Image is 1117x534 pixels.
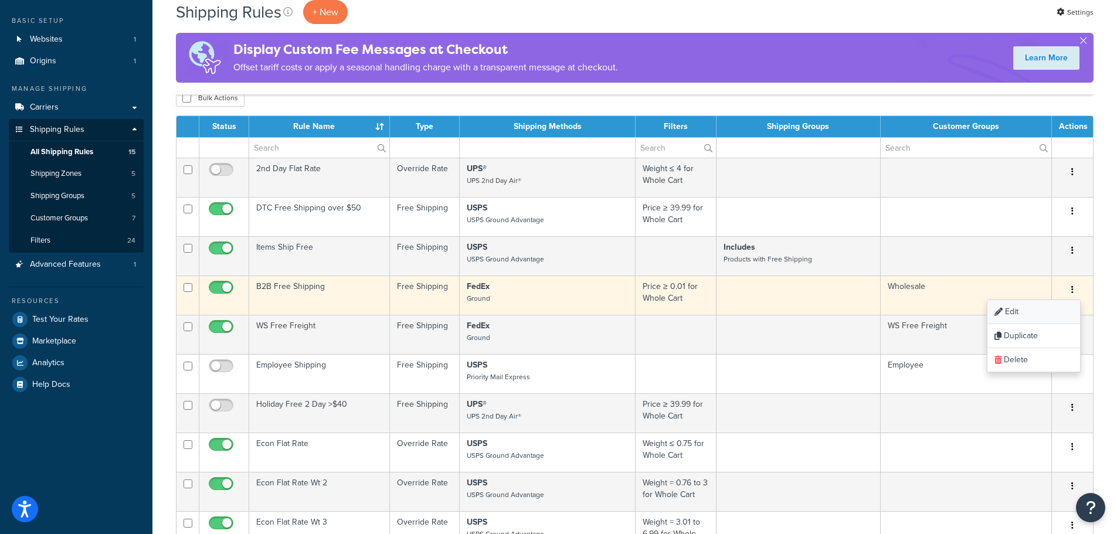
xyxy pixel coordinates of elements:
a: Marketplace [9,331,144,352]
small: USPS Ground Advantage [467,215,544,225]
td: Weight = 0.76 to 3 for Whole Cart [636,472,717,511]
th: Actions [1052,116,1093,137]
span: Websites [30,35,63,45]
span: 15 [128,147,135,157]
small: USPS Ground Advantage [467,450,544,461]
li: Carriers [9,97,144,118]
td: Employee Shipping [249,354,390,393]
a: Learn More [1013,46,1079,70]
td: Price ≥ 0.01 for Whole Cart [636,275,717,315]
small: USPS Ground Advantage [467,254,544,264]
a: Settings [1057,4,1094,21]
td: Price ≥ 39.99 for Whole Cart [636,197,717,236]
td: WS Free Freight [881,315,1052,354]
span: Origins [30,56,56,66]
td: Free Shipping [390,275,460,315]
span: 24 [127,236,135,246]
strong: USPS [467,516,487,528]
button: Open Resource Center [1076,493,1105,522]
a: Delete [987,348,1080,372]
td: Employee [881,354,1052,393]
a: All Shipping Rules 15 [9,141,144,163]
a: Origins 1 [9,50,144,72]
td: Items Ship Free [249,236,390,275]
td: Econ Flat Rate [249,433,390,472]
th: Shipping Groups [717,116,881,137]
li: Advanced Features [9,254,144,275]
td: Econ Flat Rate Wt 2 [249,472,390,511]
strong: UPS® [467,398,487,410]
strong: USPS [467,241,487,253]
li: All Shipping Rules [9,141,144,163]
strong: USPS [467,477,487,489]
a: Edit [987,300,1080,324]
li: Shipping Rules [9,119,144,253]
button: Bulk Actions [176,89,245,107]
p: Offset tariff costs or apply a seasonal handling charge with a transparent message at checkout. [233,59,618,76]
td: Override Rate [390,472,460,511]
td: Free Shipping [390,197,460,236]
small: Ground [467,293,490,304]
span: 5 [131,191,135,201]
input: Search [249,138,389,158]
strong: Includes [724,241,755,253]
li: Customer Groups [9,208,144,229]
td: Price ≥ 39.99 for Whole Cart [636,393,717,433]
img: duties-banner-06bc72dcb5fe05cb3f9472aba00be2ae8eb53ab6f0d8bb03d382ba314ac3c341.png [176,33,233,83]
td: 2nd Day Flat Rate [249,158,390,197]
td: Free Shipping [390,315,460,354]
input: Search [881,138,1051,158]
small: Priority Mail Express [467,372,530,382]
div: Manage Shipping [9,84,144,94]
small: Products with Free Shipping [724,254,812,264]
span: Test Your Rates [32,315,89,325]
td: Holiday Free 2 Day >$40 [249,393,390,433]
th: Rule Name : activate to sort column ascending [249,116,390,137]
span: 7 [132,213,135,223]
a: Help Docs [9,374,144,395]
th: Shipping Methods [460,116,636,137]
td: Override Rate [390,158,460,197]
strong: FedEx [467,319,490,332]
td: Weight ≤ 4 for Whole Cart [636,158,717,197]
th: Filters [636,116,717,137]
th: Customer Groups [881,116,1052,137]
small: Ground [467,332,490,343]
span: Help Docs [32,380,70,390]
td: Weight ≤ 0.75 for Whole Cart [636,433,717,472]
small: USPS Ground Advantage [467,489,544,500]
td: Free Shipping [390,393,460,433]
a: Websites 1 [9,29,144,50]
li: Origins [9,50,144,72]
td: DTC Free Shipping over $50 [249,197,390,236]
li: Analytics [9,352,144,373]
a: Duplicate [987,324,1080,348]
a: Customer Groups 7 [9,208,144,229]
strong: USPS [467,437,487,450]
li: Websites [9,29,144,50]
td: WS Free Freight [249,315,390,354]
small: UPS 2nd Day Air® [467,175,521,186]
a: Advanced Features 1 [9,254,144,275]
div: Basic Setup [9,16,144,26]
strong: USPS [467,202,487,214]
span: 1 [134,260,136,270]
span: Shipping Groups [30,191,84,201]
strong: FedEx [467,280,490,292]
td: Free Shipping [390,236,460,275]
a: Shipping Groups 5 [9,185,144,207]
th: Type [390,116,460,137]
strong: USPS [467,359,487,371]
td: Free Shipping [390,354,460,393]
input: Search [636,138,716,158]
span: All Shipping Rules [30,147,93,157]
span: Analytics [32,358,64,368]
span: Shipping Rules [30,125,84,135]
td: Wholesale [881,275,1052,315]
h1: Shipping Rules [176,1,281,23]
a: Shipping Zones 5 [9,163,144,185]
span: 5 [131,169,135,179]
li: Filters [9,230,144,251]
